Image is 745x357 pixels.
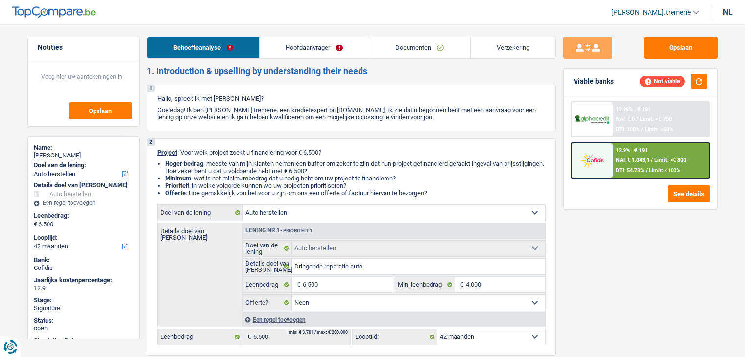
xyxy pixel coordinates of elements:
[165,189,546,197] li: : Hoe gemakkelijk zou het voor u zijn om ons een offerte of factuur hiervan te bezorgen?
[723,7,733,17] div: nl
[243,259,292,274] label: Details doel van [PERSON_NAME]
[243,241,292,256] label: Doel van de lening
[280,228,312,233] span: - Prioriteit 1
[646,167,648,174] span: /
[243,277,292,292] label: Leenbedrag
[158,223,242,241] label: Details doel van [PERSON_NAME]
[158,329,242,345] label: Leenbedrag
[147,139,155,146] div: 2
[289,330,348,335] div: min: € 3.701 / max: € 200.000
[574,114,610,125] img: Alphacredit
[34,161,131,169] label: Doel van de lening:
[34,234,131,242] label: Looptijd:
[69,102,132,119] button: Opslaan
[636,116,638,122] span: /
[292,277,303,292] span: €
[158,205,243,221] label: Doel van de lening
[641,126,643,133] span: /
[165,175,546,182] li: : wat is het minimumbedrag dat u nodig hebt om uw project te financieren?
[165,160,546,175] li: : meeste van mijn klanten nemen een buffer om zeker te zijn dat hun project gefinancierd geraakt ...
[34,317,133,325] div: Status:
[147,37,259,58] a: Behoefteanalyse
[243,227,315,234] div: Lening nr.1
[616,157,649,163] span: NAI: € 1.043,1
[34,276,133,284] div: Jaarlijks kostenpercentage:
[645,126,673,133] span: Limit: <60%
[353,329,437,345] label: Looptijd:
[165,189,186,197] span: Offerte
[34,264,133,272] div: Cofidis
[34,324,133,332] div: open
[157,106,546,121] p: Goeiedag! Ik ben [PERSON_NAME].tremerie, een kredietexpert bij [DOMAIN_NAME]. Ik zie dat u begonn...
[242,329,253,345] span: €
[34,200,133,206] div: Een regel toevoegen
[574,77,614,86] div: Viable banks
[603,4,699,21] a: [PERSON_NAME].tremerie
[668,185,710,202] button: See details
[165,182,546,189] li: : in welke volgorde kunnen we uw projecten prioritiseren?
[649,167,680,174] span: Limit: <100%
[157,149,177,156] span: Project
[165,160,203,167] strong: Hoger bedrag
[34,304,133,312] div: Signature
[147,85,155,92] div: 1
[574,151,610,169] img: Cofidis
[34,181,133,189] div: Details doel van [PERSON_NAME]
[34,284,133,292] div: 12.9
[611,8,691,17] span: [PERSON_NAME].tremerie
[34,337,133,345] div: Simulation Date:
[34,144,133,152] div: Name:
[369,37,470,58] a: Documenten
[34,256,133,264] div: Bank:
[34,152,133,159] div: [PERSON_NAME]
[165,175,191,182] strong: Minimum
[34,296,133,304] div: Stage:
[242,312,545,327] div: Een regel toevoegen
[34,221,37,228] span: €
[616,147,648,154] div: 12.9% | € 191
[616,116,635,122] span: NAI: € 0
[455,277,466,292] span: €
[640,76,685,87] div: Not viable
[147,66,556,77] h2: 1. Introduction & upselling by understanding their needs
[616,167,644,174] span: DTI: 54.73%
[165,182,189,189] strong: Prioriteit
[34,212,131,220] label: Leenbedrag:
[12,6,96,18] img: TopCompare Logo
[616,126,640,133] span: DTI: 100%
[654,157,686,163] span: Limit: >€ 800
[157,149,546,156] p: : Voor welk project zoekt u financiering voor € 6.500?
[157,95,546,102] p: Hallo, spreek ik met [PERSON_NAME]?
[640,116,672,122] span: Limit: >€ 750
[471,37,555,58] a: Verzekering
[651,157,653,163] span: /
[260,37,369,58] a: Hoofdaanvrager
[243,295,292,311] label: Offerte?
[616,106,650,112] div: 12.99% | € 191
[38,44,129,52] h5: Notities
[644,37,718,59] button: Opslaan
[395,277,455,292] label: Min. leenbedrag
[89,108,112,114] span: Opslaan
